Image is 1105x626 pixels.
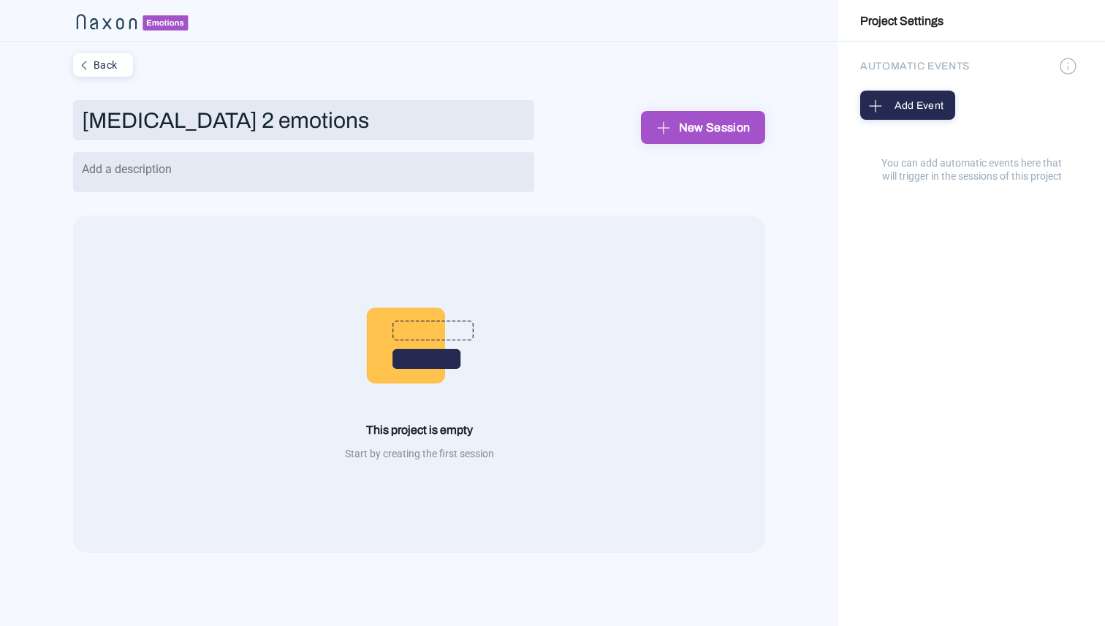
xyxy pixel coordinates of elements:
[865,94,951,117] div: Add Event
[73,9,190,31] img: naxon_small_logo_2.png
[73,443,765,465] div: Start by creating the first session
[641,111,765,144] button: New Session
[860,91,955,120] button: Add Event
[653,116,675,139] img: plus_sign.png
[75,56,94,75] img: left_angle.png
[363,304,476,386] img: empty_project.png
[860,6,943,35] a: Project Settings
[73,100,534,140] input: Add a name
[73,53,133,77] button: Back
[75,56,129,75] div: Back
[1058,56,1079,76] img: information.png
[860,120,1083,183] div: You can add automatic events here that will trigger in the sessions of this project
[865,94,887,117] img: plus_sign.png
[73,422,765,438] div: This project is empty
[653,116,753,139] div: New Session
[860,55,972,77] div: AUTOMATIC EVENTS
